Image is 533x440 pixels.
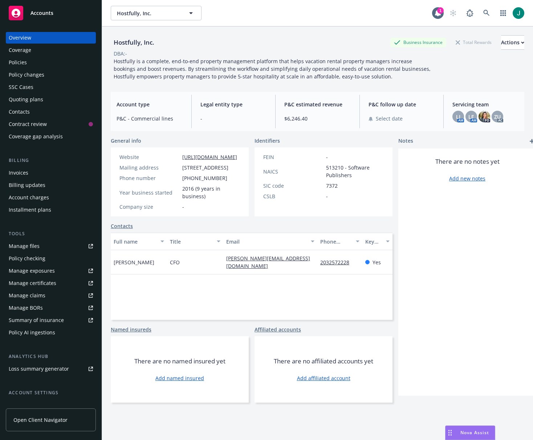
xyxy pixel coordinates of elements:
span: 513210 - Software Publishers [326,164,384,179]
div: Contract review [9,118,47,130]
div: Full name [114,238,156,245]
div: Phone number [119,174,179,182]
span: P&C - Commercial lines [117,115,183,122]
span: There are no affiliated accounts yet [274,357,373,366]
span: 7372 [326,182,338,190]
a: Contract review [6,118,96,130]
a: Service team [6,399,96,411]
a: Manage exposures [6,265,96,277]
div: Manage BORs [9,302,43,314]
div: Service team [9,399,40,411]
img: photo [513,7,524,19]
a: Manage certificates [6,277,96,289]
a: [URL][DOMAIN_NAME] [182,154,237,160]
span: Select date [376,115,403,122]
span: - [182,203,184,211]
a: Overview [6,32,96,44]
a: Contacts [6,106,96,118]
button: Key contact [362,233,392,250]
a: Coverage gap analysis [6,131,96,142]
a: Search [479,6,494,20]
a: Policy checking [6,253,96,264]
span: CFO [170,258,180,266]
span: ZU [494,113,501,121]
div: Manage exposures [9,265,55,277]
span: There are no named insured yet [134,357,225,366]
span: Account type [117,101,183,108]
div: Policies [9,57,27,68]
div: FEIN [263,153,323,161]
span: Servicing team [452,101,518,108]
div: Phone number [320,238,351,245]
img: photo [479,111,490,122]
a: Policies [6,57,96,68]
button: Hostfully, Inc. [111,6,202,20]
div: CSLB [263,192,323,200]
a: Policy AI ingestions [6,327,96,338]
a: Invoices [6,167,96,179]
a: Account charges [6,192,96,203]
div: DBA: - [114,50,127,57]
a: Start snowing [446,6,460,20]
button: Actions [501,35,524,50]
div: Title [170,238,212,245]
a: Summary of insurance [6,314,96,326]
div: Hostfully, Inc. [111,38,157,47]
button: Email [223,233,317,250]
span: P&C estimated revenue [284,101,350,108]
div: Account settings [6,389,96,396]
span: Notes [398,137,413,146]
a: Manage BORs [6,302,96,314]
span: Yes [373,258,381,266]
a: Installment plans [6,204,96,216]
div: 1 [437,7,444,14]
span: - [200,115,266,122]
a: Add named insured [155,374,204,382]
a: Coverage [6,44,96,56]
div: SSC Cases [9,81,33,93]
div: Drag to move [445,426,455,440]
a: Add affiliated account [297,374,350,382]
a: Manage files [6,240,96,252]
span: Accounts [30,10,53,16]
div: Coverage [9,44,31,56]
a: Switch app [496,6,510,20]
div: Mailing address [119,164,179,171]
span: - [326,153,328,161]
div: Contacts [9,106,30,118]
div: Key contact [365,238,382,245]
div: NAICS [263,168,323,175]
a: Named insureds [111,326,151,333]
a: Quoting plans [6,94,96,105]
a: Report a Bug [463,6,477,20]
a: 2032572228 [320,259,355,266]
a: SSC Cases [6,81,96,93]
div: Installment plans [9,204,51,216]
div: Total Rewards [452,38,495,47]
a: Policy changes [6,69,96,81]
div: Business Insurance [390,38,446,47]
span: Hostfully, Inc. [117,9,180,17]
span: Nova Assist [460,429,489,436]
span: There are no notes yet [435,157,500,166]
div: Actions [501,36,524,49]
div: Billing updates [9,179,45,191]
span: [STREET_ADDRESS] [182,164,228,171]
div: Email [226,238,306,245]
div: Tools [6,230,96,237]
span: [PERSON_NAME] [114,258,154,266]
a: Manage claims [6,290,96,301]
span: - [326,192,328,200]
div: Policy changes [9,69,44,81]
span: LF [468,113,474,121]
div: Account charges [9,192,49,203]
a: [PERSON_NAME][EMAIL_ADDRESS][DOMAIN_NAME] [226,255,310,269]
button: Phone number [317,233,362,250]
span: P&C follow up date [369,101,435,108]
button: Title [167,233,223,250]
div: Billing [6,157,96,164]
div: Year business started [119,189,179,196]
button: Nova Assist [445,425,495,440]
a: Loss summary generator [6,363,96,375]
